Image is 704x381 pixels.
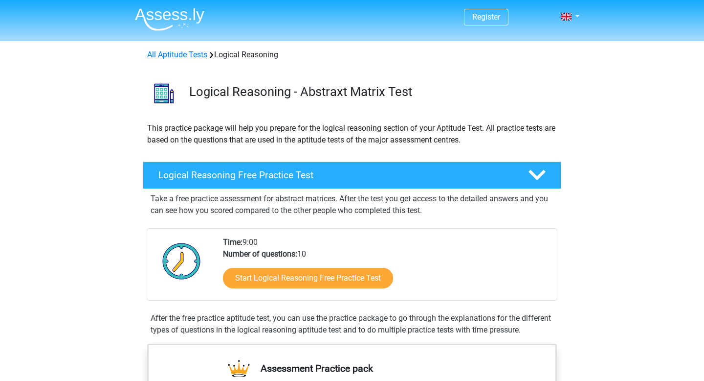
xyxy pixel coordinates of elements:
div: Logical Reasoning [143,49,561,61]
p: This practice package will help you prepare for the logical reasoning section of your Aptitude Te... [147,122,557,146]
h4: Logical Reasoning Free Practice Test [158,169,512,181]
img: Assessly [135,8,204,31]
div: 9:00 10 [216,237,556,300]
h3: Logical Reasoning - Abstraxt Matrix Test [189,84,553,99]
b: Time: [223,238,242,247]
img: logical reasoning [143,72,185,114]
a: Start Logical Reasoning Free Practice Test [223,268,393,288]
p: Take a free practice assessment for abstract matrices. After the test you get access to the detai... [151,193,553,216]
b: Number of questions: [223,249,297,259]
a: All Aptitude Tests [147,50,207,59]
div: After the free practice aptitude test, you can use the practice package to go through the explana... [147,312,557,336]
a: Register [472,12,500,22]
a: Logical Reasoning Free Practice Test [139,162,565,189]
img: Clock [157,237,206,286]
